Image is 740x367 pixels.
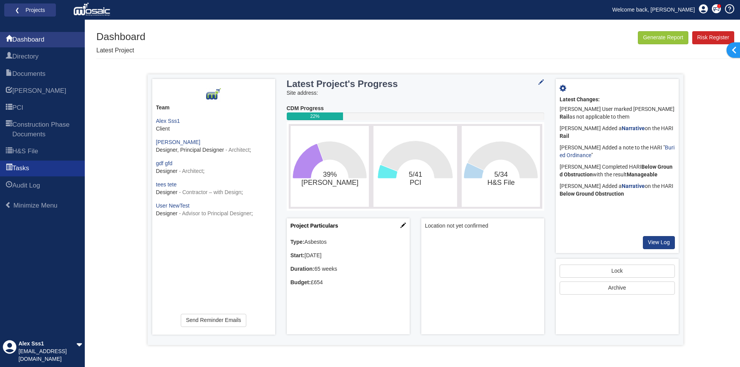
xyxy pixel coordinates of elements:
span: Documents [6,70,12,79]
div: [PERSON_NAME] Completed HARI with the result [560,161,675,181]
div: ; [156,202,271,218]
button: Archive [560,282,675,295]
span: Tasks [6,164,12,173]
span: Location not yet confirmed [425,222,540,230]
div: Site address: [287,89,544,97]
text: 5/41 [409,171,422,186]
button: Generate Report [638,31,688,44]
img: Z [206,87,221,102]
span: PCI [12,103,23,112]
span: Construction Phase Documents [6,121,12,139]
span: H&S File [12,147,38,156]
tspan: PCI [410,179,421,186]
div: [PERSON_NAME] Added a on the HARI [560,123,675,142]
span: - Architect [179,168,203,174]
a: [PERSON_NAME] [156,139,200,145]
span: Minimize Menu [13,202,57,209]
a: Welcome back, [PERSON_NAME] [607,4,701,15]
div: Team [156,104,271,112]
span: Audit Log [6,181,12,191]
div: Asbestos [291,238,406,246]
div: 22% [287,112,343,120]
div: [PERSON_NAME] User marked [PERSON_NAME] as not applicable to them [560,104,675,123]
div: [EMAIL_ADDRESS][DOMAIN_NAME] [18,348,76,363]
a: View Log [643,236,675,249]
span: Audit Log [12,181,40,190]
b: Rail [560,133,569,139]
span: Tasks [12,164,29,173]
span: Designer [156,189,178,195]
a: Risk Register [692,31,734,44]
span: Client [156,126,170,132]
span: Construction Phase Documents [12,120,79,139]
span: Dashboard [12,35,44,44]
span: Directory [6,52,12,62]
b: Budget: [291,279,311,285]
a: Narrative [622,125,645,131]
span: Designer [156,168,178,174]
div: [PERSON_NAME] Added a on the HARI [560,181,675,200]
a: tees tete [156,181,177,188]
span: PCI [6,104,12,113]
svg: 5/41​PCI [375,128,455,205]
b: Below Ground Obstruction [560,164,673,178]
span: Directory [12,52,39,61]
h3: Latest Project's Progress [287,79,499,89]
b: Rail [560,114,569,120]
span: - Advisor to Principal Designer [179,210,251,216]
div: 65 weeks [291,265,406,273]
div: Profile [3,340,17,363]
div: [DATE] [291,252,406,260]
span: HARI [12,86,66,96]
span: Dashboard [6,35,12,45]
div: [PERSON_NAME] Added a note to the HARI " " [560,142,675,161]
text: 39% [301,171,358,187]
p: Latest Project [96,46,145,55]
div: ; [156,139,271,154]
a: Buried Ordinance [560,144,674,158]
img: logo_white.png [73,2,112,17]
b: Manageable [627,171,658,178]
div: Latest Changes: [560,96,675,104]
a: Send Reminder Emails [181,314,246,327]
div: £654 [291,279,406,287]
span: - Architect [225,147,249,153]
div: ; [156,160,271,175]
b: Type: [291,239,304,245]
b: Below Ground Obstruction [560,191,624,197]
b: Duration: [291,266,314,272]
div: ; [156,181,271,196]
span: Documents [12,69,45,79]
a: ❮ Projects [9,5,51,15]
div: Alex Sss1 [18,340,76,348]
b: Start: [291,252,305,258]
text: 5/34 [488,171,515,186]
a: User NewTest [156,203,190,209]
a: Lock [560,265,675,278]
span: H&S File [6,147,12,156]
span: HARI [6,87,12,96]
h1: Dashboard [96,31,145,42]
svg: 39%​HARI [293,128,367,205]
a: Narrative [622,183,645,189]
a: Project Particulars [291,223,338,229]
iframe: Chat [707,332,734,361]
span: Designer, Principal Designer [156,147,224,153]
div: Project Location [421,218,544,334]
tspan: H&S File [488,179,515,186]
a: Alex Sss1 [156,118,180,124]
a: gdf gfd [156,160,173,166]
span: Designer [156,210,178,216]
div: CDM Progress [287,105,544,112]
tspan: [PERSON_NAME] [301,179,358,187]
span: - Contractor – with Design [179,189,241,195]
svg: 5/34​H&S File [464,128,538,205]
span: Minimize Menu [5,202,12,208]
